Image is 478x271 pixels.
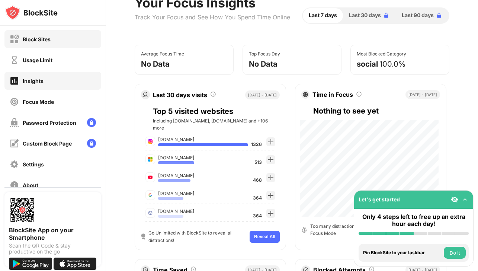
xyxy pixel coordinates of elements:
img: block-off.svg [10,35,19,44]
img: get-it-on-google-play.svg [9,258,52,270]
div: Too many distractions? Activate Focus Mode [310,223,385,237]
img: eye-not-visible.svg [451,196,458,203]
span: Last 7 days [309,11,337,19]
img: favicons [148,139,153,144]
div: [DOMAIN_NAME] [158,172,250,179]
img: password-protection-off.svg [10,118,19,127]
img: open-timer.svg [301,227,307,233]
div: [DATE] - [DATE] [405,90,440,99]
div: [DATE] - [DATE] [245,90,280,99]
div: Last 30 days visits [153,91,207,99]
div: 364 [253,194,262,200]
div: [DOMAIN_NAME] [158,190,250,197]
img: favicons [148,211,153,215]
div: Nothing to see yet [313,105,440,117]
div: Including [DOMAIN_NAME], [DOMAIN_NAME] and +106 more [153,117,280,131]
div: Scan the QR Code & stay productive on the go [9,243,97,255]
div: Focus Mode [23,99,54,105]
div: Top 5 visited websites [153,105,280,117]
div: Password Protection [23,119,76,126]
div: Track Your Focus and See How You Spend Time Online [135,13,290,21]
img: lock-blue.svg [435,12,443,19]
span: Last 90 days [402,11,434,19]
img: medal.svg [141,233,145,240]
div: 100.0% [379,60,406,68]
div: Settings [23,161,44,168]
img: lock-menu.svg [87,118,96,127]
img: favicons [148,157,153,162]
img: lock-menu.svg [87,139,96,148]
div: 364 [253,212,262,218]
div: 1326 [251,141,262,146]
img: logo-blocksite.svg [5,5,58,20]
img: settings-off.svg [10,160,19,169]
img: insights-on.svg [10,76,19,86]
img: focus-off.svg [10,97,19,106]
div: [DOMAIN_NAME] [158,154,251,161]
div: Let's get started [359,196,400,203]
img: tooltip.svg [210,91,216,97]
img: magic-search-points.svg [142,92,148,98]
span: Last 30 days [349,11,381,19]
div: Average Focus Time [141,51,184,57]
div: BlockSite App on your Smartphone [9,226,97,241]
div: Top Focus Day [249,51,280,57]
img: favicons [148,193,153,197]
div: [DOMAIN_NAME] [158,208,250,215]
img: download-on-the-app-store.svg [54,258,97,270]
div: Only 4 steps left to free up an extra hour each day! [359,213,469,227]
div: Usage Limit [23,57,52,63]
button: Do it [444,247,466,259]
div: Time in Focus [312,91,353,98]
img: favicons [148,175,153,179]
div: No Data [249,60,278,68]
div: Insights [23,78,44,84]
img: tooltip.svg [356,91,362,97]
img: time-usage-off.svg [10,55,19,65]
div: [DOMAIN_NAME] [158,136,248,143]
button: Reveal All [250,231,280,243]
div: Go Unlimited with BlockSite to reveal all distractions! [148,229,247,243]
img: customize-block-page-off.svg [10,139,19,148]
img: options-page-qr-code.png [9,197,36,223]
div: Pin BlockSite to your taskbar [363,250,442,255]
div: Block Sites [23,36,51,42]
div: social [357,60,378,68]
div: 468 [253,176,262,182]
span: Reveal All [254,235,275,239]
div: Custom Block Page [23,140,72,147]
div: About [23,182,38,188]
img: lock-blue.svg [382,12,390,19]
div: Most Blocked Category [357,51,406,57]
img: omni-setup-toggle.svg [461,196,469,203]
img: target.svg [303,92,308,97]
div: 513 [254,159,262,164]
div: No Data [141,60,170,68]
img: about-off.svg [10,181,19,190]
